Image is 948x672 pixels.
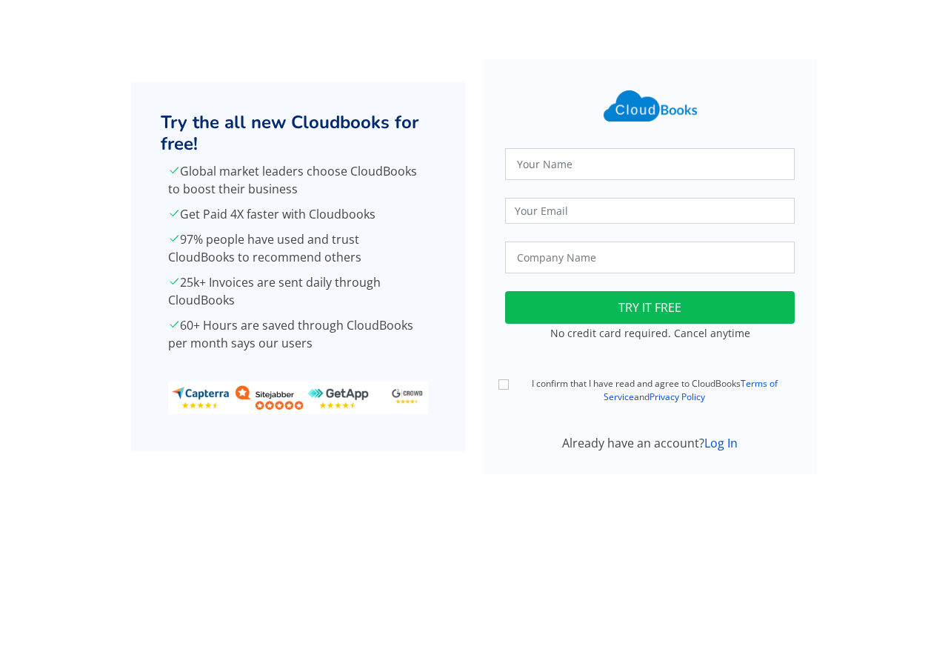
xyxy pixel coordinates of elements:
[168,273,428,309] p: 25k+ Invoices are sent daily through CloudBooks
[161,112,435,155] h2: Try the all new Cloudbooks for free!
[505,148,795,180] input: Your Name
[168,230,428,266] p: 97% people have used and trust CloudBooks to recommend others
[168,162,428,198] p: Global market leaders choose CloudBooks to boost their business
[550,326,750,340] small: No credit card required. Cancel anytime
[704,435,738,451] a: Log In
[505,242,795,273] input: Company Name
[650,390,705,403] a: Privacy Policy
[168,382,428,414] img: ratings_banner.png
[168,316,428,352] p: 60+ Hours are saved through CloudBooks per month says our users
[514,377,795,404] label: I confirm that I have read and agree to CloudBooks and
[168,205,428,223] p: Get Paid 4X faster with Cloudbooks
[496,434,804,452] div: Already have an account?
[604,377,778,403] a: Terms of Service
[505,291,795,324] button: TRY IT FREE
[595,81,706,130] img: Cloudbooks Logo
[505,198,795,224] input: Your Email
